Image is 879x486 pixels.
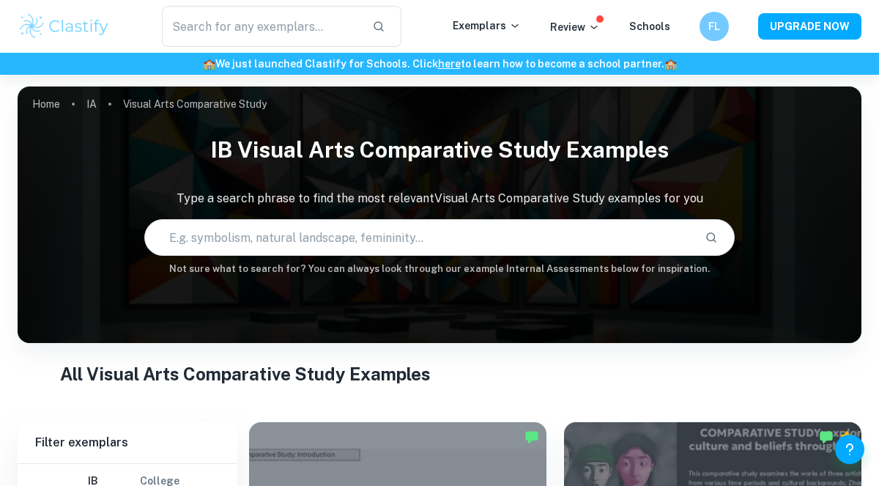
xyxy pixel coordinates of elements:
[438,58,461,70] a: here
[839,430,854,444] div: Premium
[3,56,876,72] h6: We just launched Clastify for Schools. Click to learn how to become a school partner.
[18,128,861,172] h1: IB Visual Arts Comparative Study examples
[700,12,729,41] button: FL
[18,12,111,41] img: Clastify logo
[18,262,861,276] h6: Not sure what to search for? You can always look through our example Internal Assessments below f...
[453,18,521,34] p: Exemplars
[18,190,861,207] p: Type a search phrase to find the most relevant Visual Arts Comparative Study examples for you
[706,18,723,34] h6: FL
[664,58,677,70] span: 🏫
[629,21,670,32] a: Schools
[835,435,864,464] button: Help and Feedback
[699,225,724,250] button: Search
[550,19,600,35] p: Review
[162,6,360,47] input: Search for any exemplars...
[758,13,861,40] button: UPGRADE NOW
[203,58,215,70] span: 🏫
[32,94,60,114] a: Home
[123,96,267,112] p: Visual Arts Comparative Study
[145,217,693,258] input: E.g. symbolism, natural landscape, femininity...
[60,361,820,387] h1: All Visual Arts Comparative Study Examples
[819,430,834,444] img: Marked
[524,430,539,444] img: Marked
[18,422,237,463] h6: Filter exemplars
[86,94,97,114] a: IA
